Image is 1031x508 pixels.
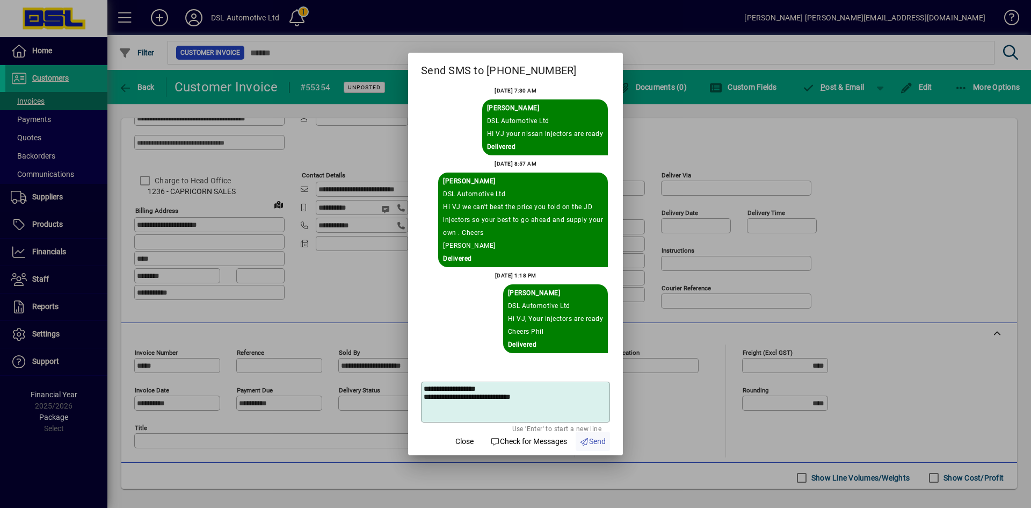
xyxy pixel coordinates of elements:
div: DSL Automotive Ltd Hi VJ we can't beat the price you told on the JD injectors so your best to go ... [443,188,603,252]
span: Send [580,436,606,447]
div: Delivered [443,252,603,265]
button: Close [447,432,482,451]
div: [DATE] 7:30 AM [495,84,536,97]
div: Sent By [443,175,603,188]
button: Check for Messages [486,432,571,451]
div: Sent By [508,287,604,299]
mat-hint: Use 'Enter' to start a new line [512,423,601,434]
div: [DATE] 8:57 AM [495,158,536,170]
div: Delivered [487,140,604,153]
div: Delivered [508,338,604,351]
div: DSL Automotive Ltd Hi VJ, Your injectors are ready Cheers Phil [508,299,604,338]
span: Check for Messages [490,436,567,447]
span: Close [455,436,474,447]
button: Send [576,432,611,451]
div: Sent By [487,102,604,115]
div: [DATE] 1:18 PM [495,269,536,282]
div: DSL Automotive Ltd HI VJ your nissan injectors are ready [487,115,604,140]
h2: Send SMS to [PHONE_NUMBER] [408,53,623,84]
